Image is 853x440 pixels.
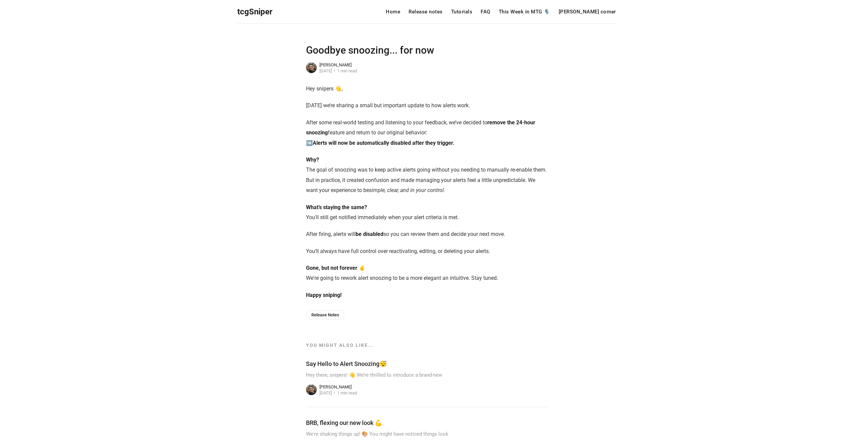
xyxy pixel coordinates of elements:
img: Jonathan Hosein [305,384,317,396]
p: You'll still get notified immediately when your alert criteria is met. [306,202,547,223]
strong: Alerts will now be automatically disabled after they trigger. [313,140,454,146]
strong: What’s staying the same? [306,204,367,210]
p: [DATE] we’re sharing a small but important update to how alerts work. [306,101,547,111]
a: [PERSON_NAME] [319,62,352,67]
p: After some real-world testing and listening to your feedback, we’ve decided to feature and return... [306,118,547,148]
a: Release Notes [306,310,345,319]
a: Home [386,9,400,14]
a: FAQ [481,9,490,14]
div: 1 min read [332,69,357,73]
a: Tutorials [451,9,473,14]
span: tcgSniper [237,7,272,16]
p: After firing, alerts will so you can review them and decide your next move. [306,229,547,239]
strong: Why? [306,156,319,163]
p: You’ll always have full control over reactivating, editing, or deleting your alerts. [306,246,547,256]
p: We're going to rework alert snoozing to be a more elegant an intuitive. Stay tuned. [306,263,547,284]
em: simple, clear, and in your control. [369,187,445,193]
img: Jonathan Hosein [305,62,317,74]
p: Hey snipers 👋, [306,84,547,94]
strong: Happy sniping! [306,292,342,298]
h1: Goodbye snoozing... for now [306,44,547,57]
strong: Gone, but not forever 🤞 [306,265,365,271]
a: Release notes [409,9,443,14]
strong: be disabled [356,231,383,237]
a: tcgSniper [237,5,272,19]
h3: You Might Also Like... [306,342,547,348]
time: [DATE] [319,68,332,73]
a: [PERSON_NAME] corner [559,9,616,14]
p: The goal of snoozing was to keep active alerts going without you needing to manually re-enable th... [306,155,547,196]
a: This Week in MTG 🎙️ [499,9,550,14]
